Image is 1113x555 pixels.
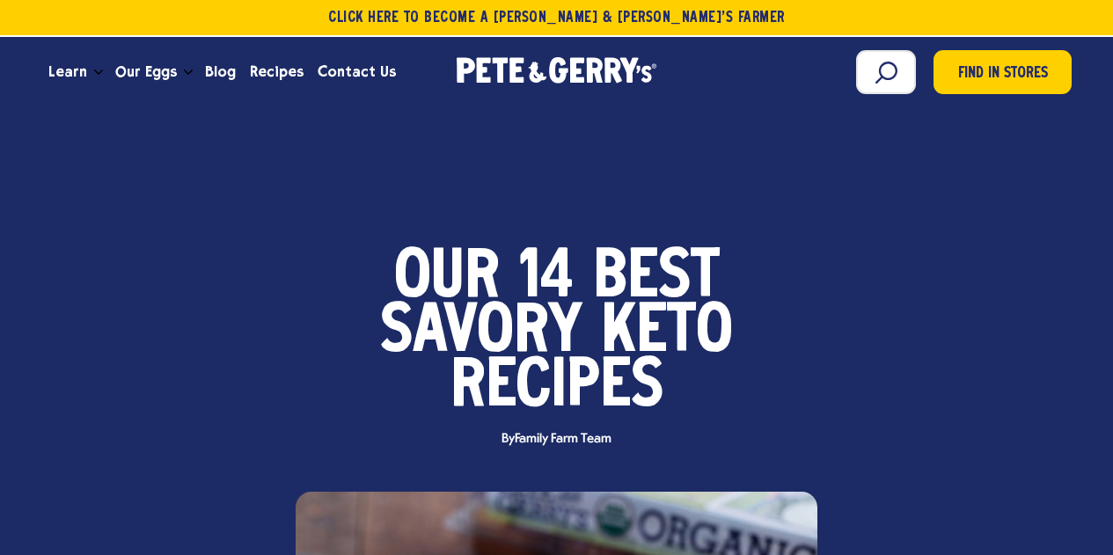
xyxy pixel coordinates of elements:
[318,61,396,83] span: Contact Us
[493,433,619,446] span: By
[41,48,94,96] a: Learn
[602,306,733,361] span: Keto
[856,50,916,94] input: Search
[958,62,1048,86] span: Find in Stores
[515,432,611,446] span: Family Farm Team
[205,61,236,83] span: Blog
[108,48,184,96] a: Our Eggs
[48,61,87,83] span: Learn
[94,69,103,76] button: Open the dropdown menu for Learn
[250,61,304,83] span: Recipes
[243,48,311,96] a: Recipes
[450,361,663,415] span: Recipes
[593,252,720,306] span: Best
[934,50,1072,94] a: Find in Stores
[311,48,403,96] a: Contact Us
[184,69,193,76] button: Open the dropdown menu for Our Eggs
[198,48,243,96] a: Blog
[519,252,574,306] span: 14
[115,61,177,83] span: Our Eggs
[380,306,582,361] span: Savory
[394,252,500,306] span: Our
